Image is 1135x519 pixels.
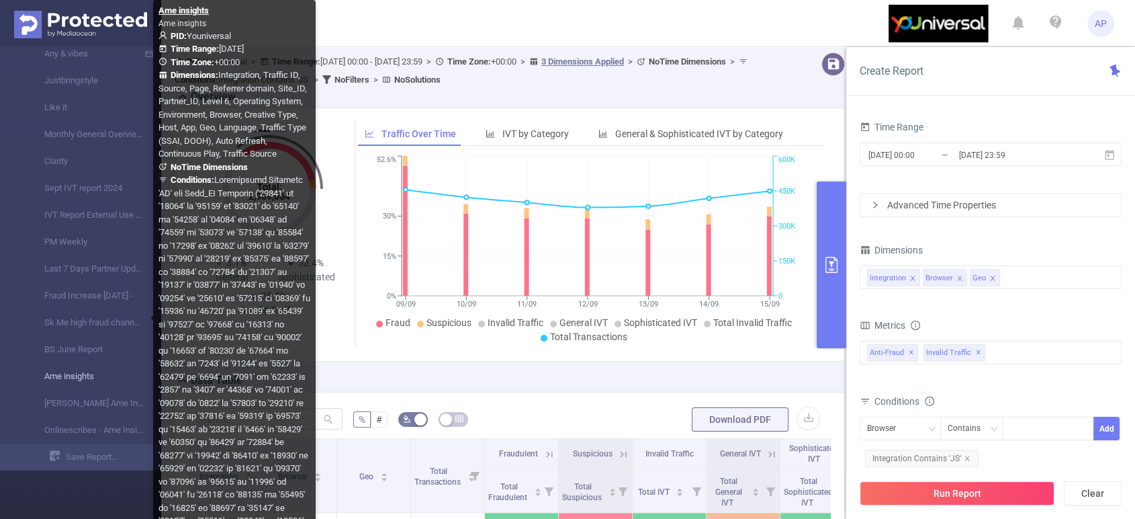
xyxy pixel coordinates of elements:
[608,486,616,490] i: icon: caret-up
[27,336,145,363] a: BS June Report
[778,156,795,165] tspan: 600K
[752,491,760,495] i: icon: caret-down
[534,486,541,490] i: icon: caret-up
[171,70,218,80] b: Dimensions :
[27,282,145,309] a: Fraud Increase [DATE] -
[958,146,1066,164] input: End date
[778,292,782,301] tspan: 0
[539,469,558,512] i: Filter menu
[615,128,783,139] span: General & Sophisticated IVT by Category
[550,331,627,342] span: Total Transactions
[761,469,780,512] i: Filter menu
[369,75,382,85] span: >
[534,491,541,495] i: icon: caret-down
[171,44,219,54] b: Time Range:
[909,345,914,361] span: ✕
[383,252,396,261] tspan: 15%
[414,467,463,487] span: Total Transactions
[314,471,322,479] div: Sort
[376,414,382,425] span: #
[720,449,761,458] span: General IVT
[990,425,998,434] i: icon: down
[27,255,145,282] a: Last 7 Days Partner Update
[385,317,410,328] span: Fraud
[455,415,463,423] i: icon: table
[970,269,1000,286] li: Geo
[171,162,248,172] b: No Time Dimensions
[613,469,632,512] i: Filter menu
[956,275,963,283] i: icon: close
[334,75,369,85] b: No Filters
[27,148,145,175] a: Clarity
[380,476,388,480] i: icon: caret-down
[860,245,923,255] span: Dimensions
[925,270,953,287] div: Browser
[598,129,608,138] i: icon: bar-chart
[50,444,161,471] a: Save Report...
[171,175,214,185] b: Conditions :
[27,363,145,390] a: Ame insights
[964,455,970,462] i: icon: close
[865,450,979,467] span: Integration Contains 'JS'
[645,449,694,458] span: Invalid Traffic
[925,397,934,406] i: icon: info-circle
[752,486,760,490] i: icon: caret-up
[676,491,684,495] i: icon: caret-down
[394,75,441,85] b: No Solutions
[499,449,538,458] span: Fraudulent
[778,257,795,266] tspan: 150K
[27,309,145,336] a: Sk Me high fraud channels
[871,201,879,209] i: icon: right
[14,11,147,38] img: Protected Media
[502,128,569,139] span: IVT by Category
[158,19,206,28] span: Ame insights
[314,471,322,475] i: icon: caret-up
[310,75,322,85] span: >
[488,317,543,328] span: Invalid Traffic
[976,345,981,361] span: ✕
[860,194,1121,216] div: icon: rightAdvanced Time Properties
[486,129,495,138] i: icon: bar-chart
[387,292,396,301] tspan: 0%
[27,390,145,417] a: [PERSON_NAME] Ame Insights
[175,56,751,85] span: Youniversal [DATE] 00:00 - [DATE] 23:59 +00:00
[867,269,920,286] li: Integration
[624,56,637,67] span: >
[377,156,396,165] tspan: 52.6%
[365,129,374,138] i: icon: line-chart
[778,222,795,231] tspan: 300K
[359,472,375,481] span: Geo
[158,31,171,40] i: icon: user
[692,407,788,432] button: Download PDF
[760,300,780,309] tspan: 15/09
[699,300,719,309] tspan: 14/09
[909,275,916,283] i: icon: close
[715,477,742,508] span: Total General IVT
[948,417,990,440] div: Contains
[867,146,976,164] input: Start date
[867,344,918,362] span: Anti-Fraud
[608,486,617,494] div: Sort
[27,94,145,121] a: Like it
[27,121,145,148] a: Monthly General Overview JS Yahoo
[578,300,598,309] tspan: 12/09
[426,317,471,328] span: Suspicious
[396,300,416,309] tspan: 09/09
[516,56,529,67] span: >
[27,417,145,444] a: Onlinescribes - Ame Insights
[1064,481,1122,506] button: Clear
[158,70,307,159] span: Integration, Traffic ID, Source, Page, Referrer domain, Site_ID, Partner_ID, Level 6, Operating S...
[928,425,936,434] i: icon: down
[911,321,920,330] i: icon: info-circle
[989,275,996,283] i: icon: close
[27,229,145,255] a: PM Weekly
[488,482,529,502] span: Total Fraudulent
[27,67,145,94] a: Justbringstyle
[314,476,322,480] i: icon: caret-down
[381,128,456,139] span: Traffic Over Time
[860,122,923,132] span: Time Range
[608,491,616,495] i: icon: caret-down
[752,486,760,494] div: Sort
[784,477,833,508] span: Total Sophisticated IVT
[447,56,491,67] b: Time Zone:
